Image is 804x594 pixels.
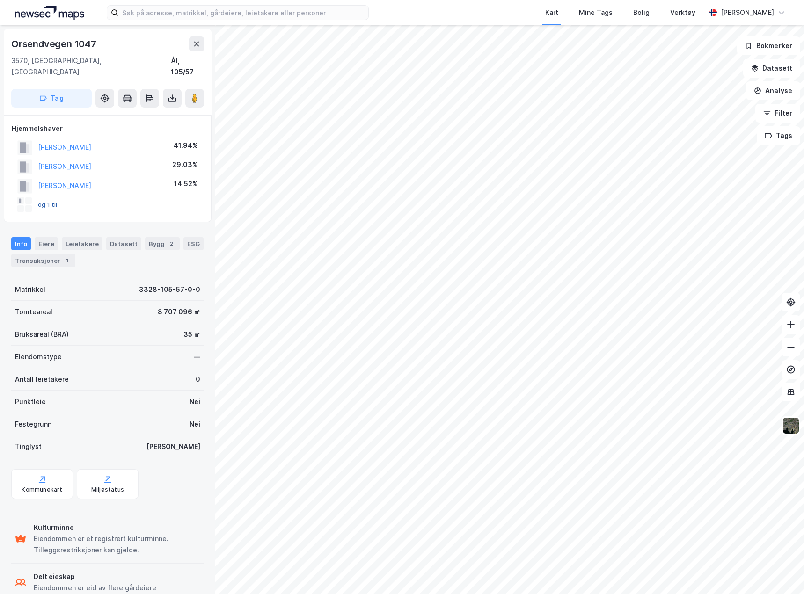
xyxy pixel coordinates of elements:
div: Bruksareal (BRA) [15,329,69,340]
img: logo.a4113a55bc3d86da70a041830d287a7e.svg [15,6,84,20]
div: Miljøstatus [91,486,124,493]
div: Datasett [106,237,141,250]
div: 41.94% [174,140,198,151]
div: Bolig [633,7,650,18]
div: Antall leietakere [15,374,69,385]
iframe: Chat Widget [757,549,804,594]
div: — [194,351,200,362]
div: Kart [545,7,558,18]
div: [PERSON_NAME] [146,441,200,452]
div: 2 [167,239,176,248]
div: Orsendvegen 1047 [11,36,98,51]
div: 35 ㎡ [183,329,200,340]
button: Datasett [743,59,800,78]
div: Info [11,237,31,250]
div: Kontrollprogram for chat [757,549,804,594]
div: ESG [183,237,204,250]
div: Bygg [145,237,180,250]
div: Tinglyst [15,441,42,452]
div: Nei [190,419,200,430]
div: Tomteareal [15,306,52,318]
div: Festegrunn [15,419,51,430]
input: Søk på adresse, matrikkel, gårdeiere, leietakere eller personer [118,6,368,20]
button: Analyse [746,81,800,100]
button: Tags [757,126,800,145]
div: Kulturminne [34,522,200,533]
div: 0 [196,374,200,385]
div: Kommunekart [22,486,62,493]
button: Tag [11,89,92,108]
div: 29.03% [172,159,198,170]
div: 8 707 096 ㎡ [158,306,200,318]
div: Punktleie [15,396,46,407]
div: Eiere [35,237,58,250]
div: Eiendommen er eid av flere gårdeiere [34,582,156,594]
div: Delt eieskap [34,571,156,582]
div: Leietakere [62,237,102,250]
div: 14.52% [174,178,198,189]
img: 9k= [782,417,800,435]
div: Eiendomstype [15,351,62,362]
button: Bokmerker [737,36,800,55]
div: Nei [190,396,200,407]
div: 3570, [GEOGRAPHIC_DATA], [GEOGRAPHIC_DATA] [11,55,171,78]
div: Verktøy [670,7,695,18]
button: Filter [755,104,800,123]
div: [PERSON_NAME] [721,7,774,18]
div: Eiendommen er et registrert kulturminne. Tilleggsrestriksjoner kan gjelde. [34,533,200,556]
div: Mine Tags [579,7,613,18]
div: 1 [62,256,72,265]
div: Ål, 105/57 [171,55,204,78]
div: 3328-105-57-0-0 [139,284,200,295]
div: Matrikkel [15,284,45,295]
div: Hjemmelshaver [12,123,204,134]
div: Transaksjoner [11,254,75,267]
